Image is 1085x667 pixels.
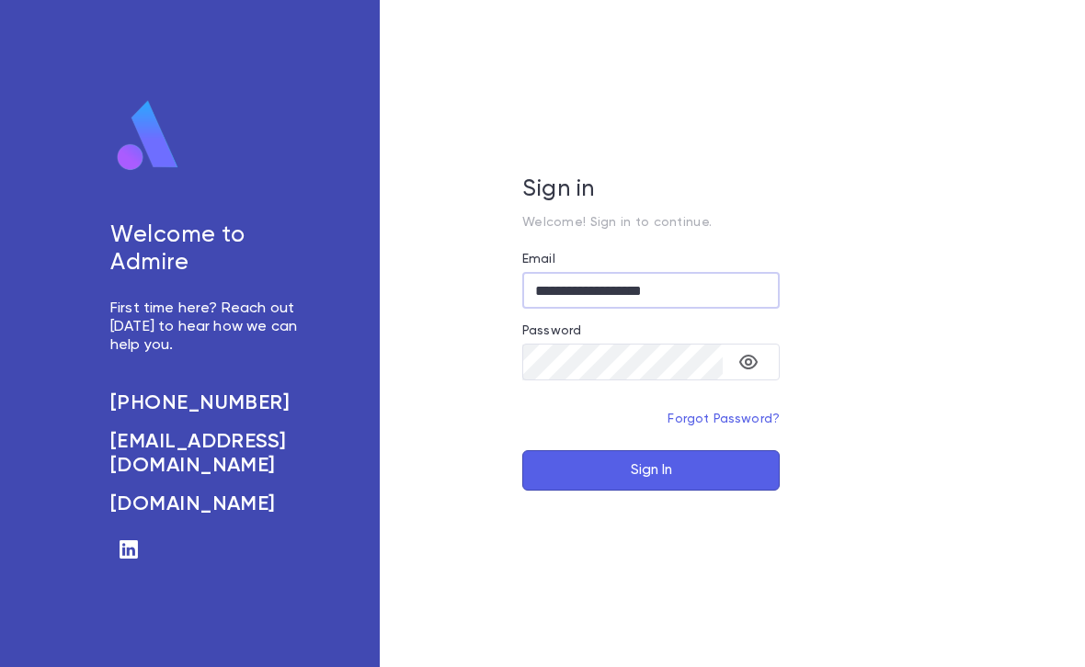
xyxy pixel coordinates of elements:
p: Welcome! Sign in to continue. [522,215,780,230]
a: [PHONE_NUMBER] [110,391,306,415]
h5: Welcome to Admire [110,222,306,277]
a: [EMAIL_ADDRESS][DOMAIN_NAME] [110,430,306,478]
label: Password [522,323,581,338]
a: Forgot Password? [668,413,780,425]
p: First time here? Reach out [DATE] to hear how we can help you. [110,300,306,355]
label: Email [522,252,555,266]
button: Sign In [522,450,780,491]
h5: Sign in [522,176,780,204]
a: [DOMAIN_NAME] [110,492,306,516]
button: toggle password visibility [730,344,767,380]
img: logo [110,99,186,173]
